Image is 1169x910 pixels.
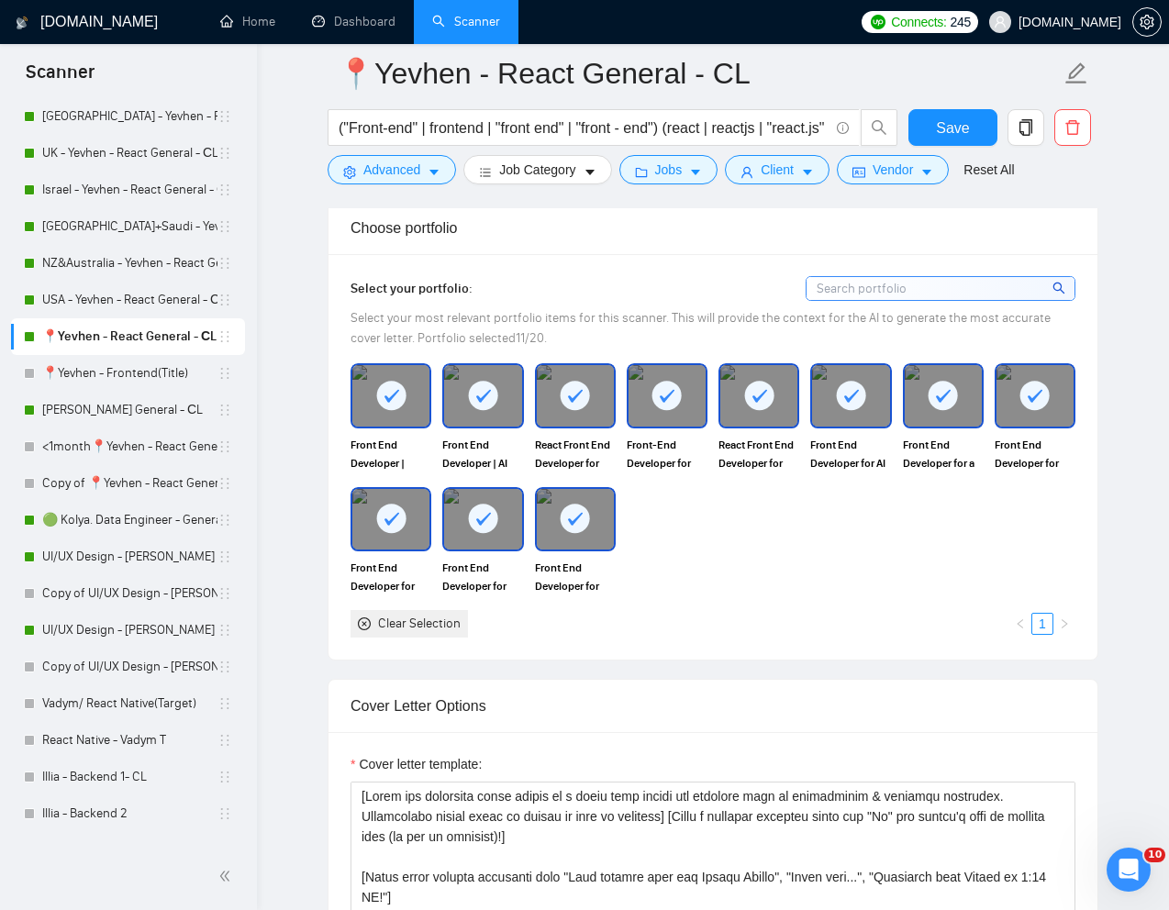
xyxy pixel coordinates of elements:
a: Israel - Yevhen - React General - СL [42,172,217,208]
iframe: Intercom live chat [1107,848,1151,892]
a: setting [1132,15,1162,29]
li: UAE+Saudi - Yevhen - React General - СL [11,208,245,245]
a: [GEOGRAPHIC_DATA]+Saudi - Yevhen - React General - СL [42,208,217,245]
a: 🟢 Kolya. Data Engineer - General [42,502,217,538]
span: left [1015,618,1026,629]
span: user [740,165,753,179]
li: UI/UX Design - Natalia [11,612,245,649]
a: <1month📍Yevhen - React General - СL [42,428,217,465]
li: UK - Yevhen - React General - СL [11,135,245,172]
span: holder [217,329,232,344]
li: Copy of 📍Yevhen - React General - СL [11,465,245,502]
span: right [1059,618,1070,629]
li: ANTON - React General - СL [11,392,245,428]
span: holder [217,623,232,638]
span: Front End Developer for a unique recruitment platform OpenCulture [903,436,984,472]
button: folderJobscaret-down [619,155,718,184]
span: holder [217,403,232,417]
a: Copy of UI/UX Design - [PERSON_NAME] [42,575,217,612]
a: UK - Yevhen - React General - СL [42,135,217,172]
li: NZ&Australia - Yevhen - React General - СL [11,245,245,282]
a: USA - Yevhen - React General - СL [42,282,217,318]
span: Front-End Developer for Real Estate Marketing platform SmarterContact [627,436,707,472]
span: Select your most relevant portfolio items for this scanner. This will provide the context for the... [351,310,1051,346]
span: caret-down [801,165,814,179]
a: Copy of UI/UX Design - [PERSON_NAME] [42,649,217,685]
span: Advanced [363,160,420,180]
li: Previous Page [1009,613,1031,635]
span: search [1052,278,1068,298]
span: Select your portfolio: [351,281,473,296]
img: upwork-logo.png [871,15,885,29]
span: holder [217,513,232,527]
span: holder [217,476,232,491]
span: search [862,119,896,136]
li: <1month📍Yevhen - React General - СL [11,428,245,465]
a: 📍Yevhen - Frontend(Title) [42,355,217,392]
a: dashboardDashboard [312,14,395,29]
a: homeHome [220,14,275,29]
span: copy [1008,119,1043,136]
span: Front End Developer | SigNoz:Open-Source Platform for App Monitoring [351,436,431,472]
a: [PERSON_NAME] General - СL [42,392,217,428]
a: UI/UX Design - [PERSON_NAME] [42,538,217,575]
button: settingAdvancedcaret-down [328,155,456,184]
li: Illia Soroka | Full-Stack dev [11,832,245,869]
li: Vadym/ React Native(Target) [11,685,245,722]
span: Front End Developer for medical data platform AllClinics [535,559,616,595]
a: searchScanner [432,14,500,29]
span: Connects: [891,12,946,32]
a: NZ&Australia - Yevhen - React General - СL [42,245,217,282]
a: Illia - Backend 1- CL [42,759,217,795]
span: Client [761,160,794,180]
span: holder [217,696,232,711]
label: Cover letter template: [351,754,482,774]
button: delete [1054,109,1091,146]
button: barsJob Categorycaret-down [463,155,611,184]
a: Copy of 📍Yevhen - React General - СL [42,465,217,502]
li: Illia - Backend 1- CL [11,759,245,795]
span: Front End Developer for AI Sports Storytelling and Analytics BOOST [810,436,891,472]
span: holder [217,733,232,748]
span: holder [217,366,232,381]
button: left [1009,613,1031,635]
span: Save [936,117,969,139]
span: React Front End Developer for Accounting Software Solo [718,436,799,472]
span: caret-down [584,165,596,179]
span: holder [217,806,232,821]
span: holder [217,109,232,124]
a: Vadym/ React Native(Target) [42,685,217,722]
a: [PERSON_NAME] | Full-Stack dev [42,832,217,869]
span: React Front End Developer for Welcome Renovation platform [535,436,616,472]
li: 🟢 Kolya. Data Engineer - General [11,502,245,538]
button: Save [908,109,997,146]
span: idcard [852,165,865,179]
li: Switzerland - Yevhen - React General - СL [11,98,245,135]
button: search [861,109,897,146]
span: delete [1055,119,1090,136]
div: Cover Letter Options [351,680,1075,732]
span: holder [217,586,232,601]
div: Choose portfolio [351,202,1075,254]
li: Copy of UI/UX Design - Natalia [11,649,245,685]
a: Illia - Backend 2 [42,795,217,832]
a: React Native - Vadym T [42,722,217,759]
span: holder [217,219,232,234]
li: Illia - Backend 2 [11,795,245,832]
span: user [994,16,1007,28]
li: UI/UX Design - Mariana Derevianko [11,538,245,575]
li: React Native - Vadym T [11,722,245,759]
button: setting [1132,7,1162,37]
li: Copy of UI/UX Design - Mariana Derevianko [11,575,245,612]
span: folder [635,165,648,179]
li: USA - Yevhen - React General - СL [11,282,245,318]
span: Scanner [11,59,109,97]
span: holder [217,439,232,454]
span: double-left [218,867,237,885]
span: info-circle [837,122,849,134]
a: UI/UX Design - [PERSON_NAME] [42,612,217,649]
span: Front End Developer for Innovating Recruitment Solution Stream Talent [995,436,1075,472]
span: caret-down [689,165,702,179]
span: holder [217,660,232,674]
a: 📍Yevhen - React General - СL [42,318,217,355]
